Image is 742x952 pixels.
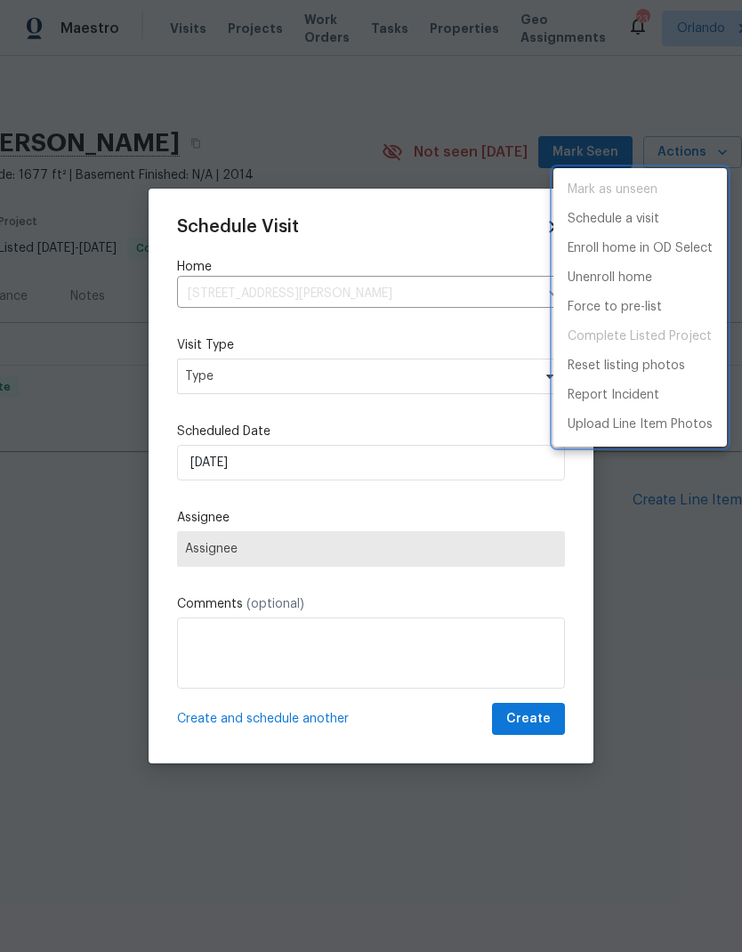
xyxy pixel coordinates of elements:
p: Reset listing photos [568,357,685,375]
p: Unenroll home [568,269,652,287]
p: Force to pre-list [568,298,662,317]
p: Enroll home in OD Select [568,239,713,258]
p: Schedule a visit [568,210,659,229]
span: Project is already completed [553,322,727,351]
p: Report Incident [568,386,659,405]
p: Upload Line Item Photos [568,415,713,434]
